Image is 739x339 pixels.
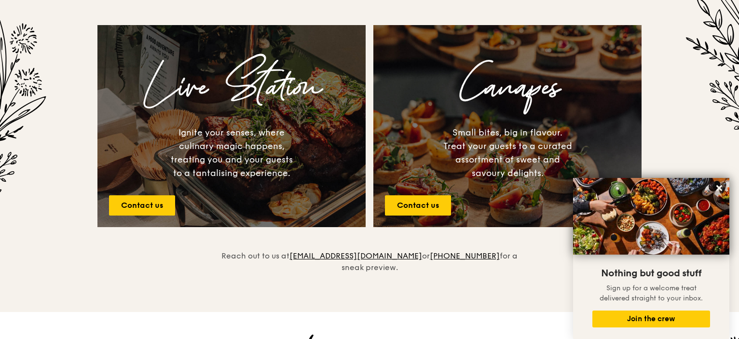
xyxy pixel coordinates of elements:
a: Contact us [385,195,451,216]
div: Small bites, big in flavour. Treat your guests to a curated assortment of sweet and savoury delig... [443,126,572,180]
h3: Live Station [105,57,358,118]
a: Contact us [109,195,175,216]
span: Sign up for a welcome treat delivered straight to your inbox. [600,284,703,302]
button: Join the crew [592,311,710,327]
img: DSC07876-Edit02-Large.jpeg [573,178,729,255]
div: Ignite your senses, where culinary magic happens, treating you and your guests to a tantalising e... [167,126,296,180]
a: [EMAIL_ADDRESS][DOMAIN_NAME] [289,251,422,260]
h3: Canapes [381,57,634,118]
button: Close [712,180,727,196]
span: Nothing but good stuff [601,268,701,279]
a: [PHONE_NUMBER] [430,251,500,260]
div: Reach out to us at or for a sneak preview. [215,227,524,273]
